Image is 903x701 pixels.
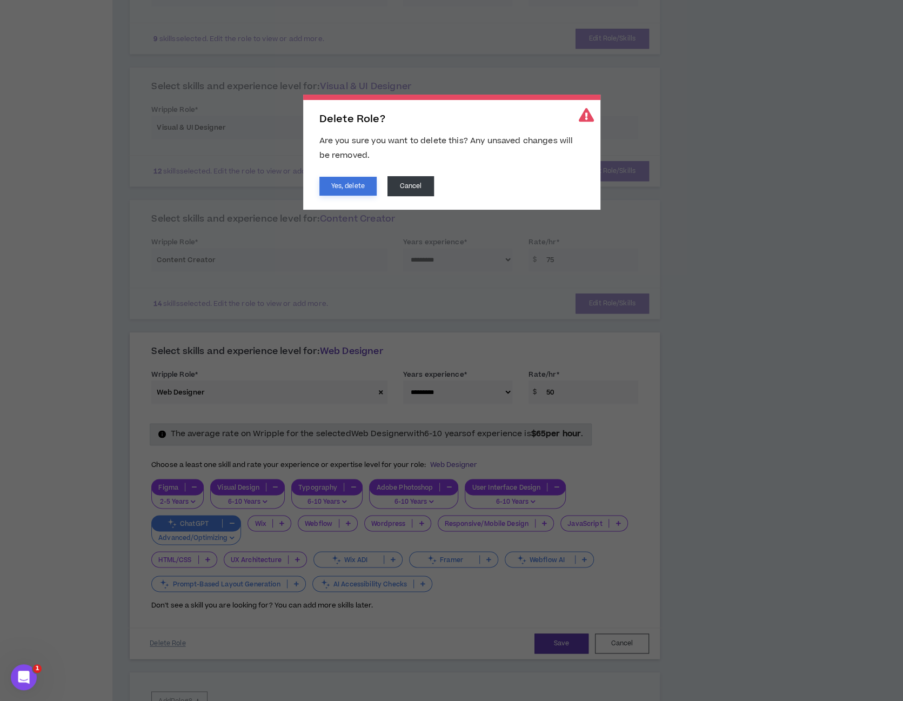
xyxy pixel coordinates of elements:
[319,177,377,196] button: Yes, delete
[319,114,584,125] h2: Delete Role?
[387,176,434,196] button: Cancel
[11,664,37,690] iframe: Intercom live chat
[319,135,573,161] span: Are you sure you want to delete this? Any unsaved changes will be removed.
[33,664,42,673] span: 1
